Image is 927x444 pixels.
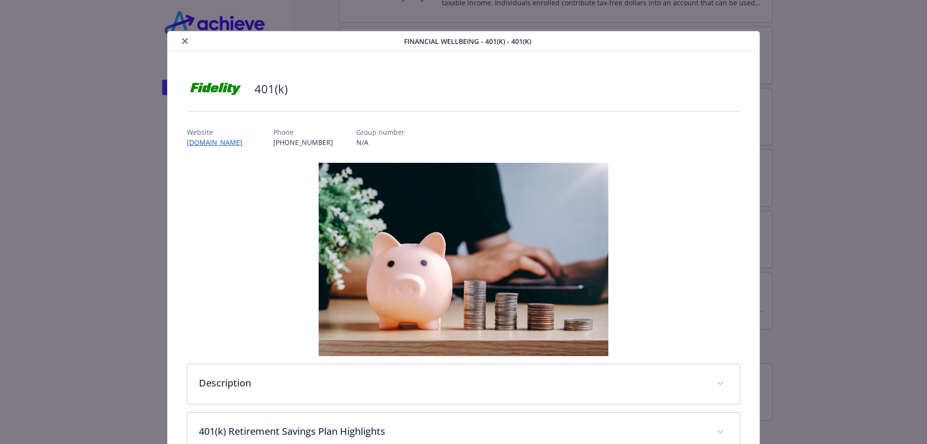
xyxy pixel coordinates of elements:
[273,137,333,147] p: [PHONE_NUMBER]
[187,364,740,404] div: Description
[187,74,245,103] img: Fidelity Investments
[187,138,250,147] a: [DOMAIN_NAME]
[356,127,405,137] p: Group number
[187,127,250,137] p: Website
[199,424,705,439] p: 401(k) Retirement Savings Plan Highlights
[356,137,405,147] p: N/A
[254,81,288,97] h2: 401(k)
[179,35,191,47] button: close
[199,376,705,390] p: Description
[273,127,333,137] p: Phone
[404,36,531,46] span: Financial Wellbeing - 401(k) - 401(k)
[319,163,608,356] img: banner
